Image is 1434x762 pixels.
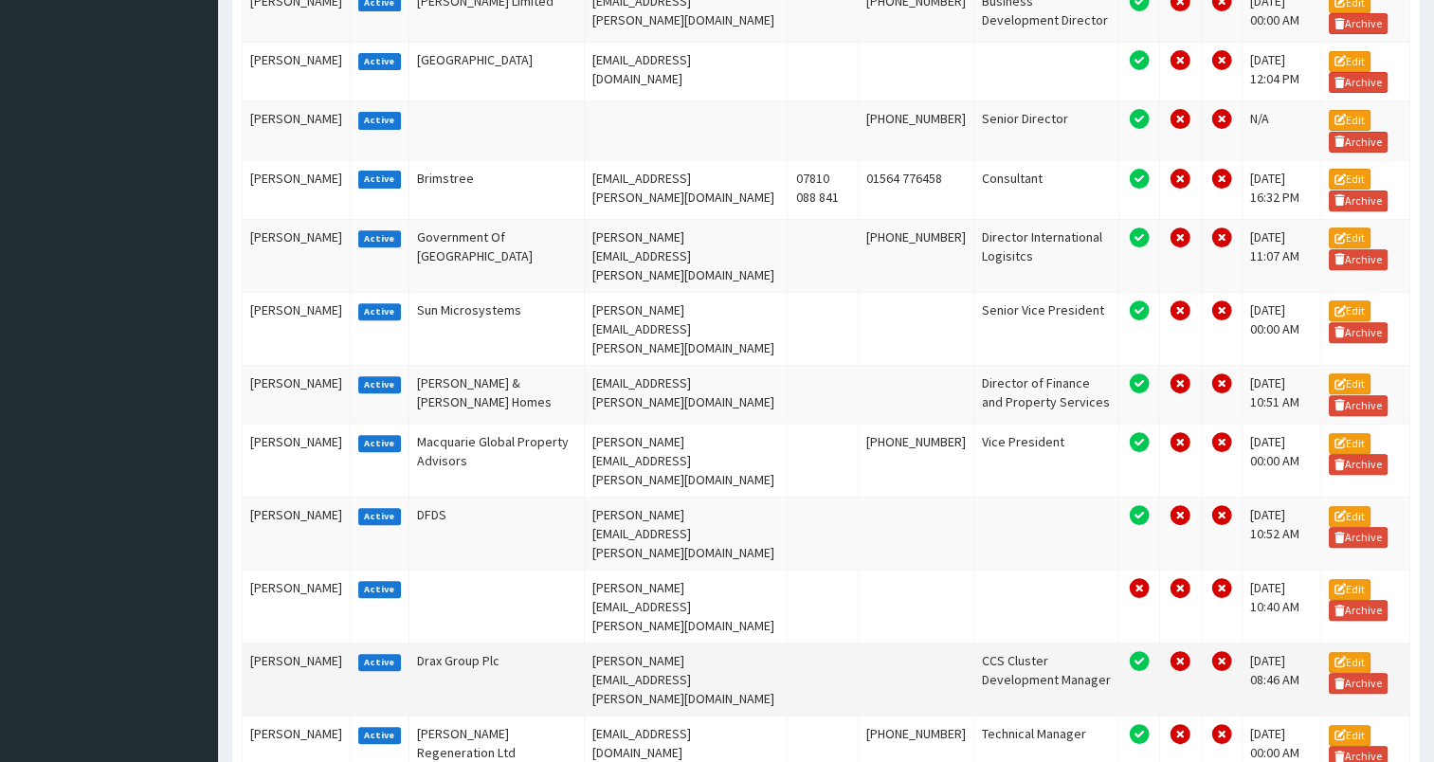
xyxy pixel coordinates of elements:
[409,365,585,424] td: [PERSON_NAME] & [PERSON_NAME] Homes
[1242,643,1320,716] td: [DATE] 08:46 AM
[1329,249,1388,270] a: Archive
[858,101,973,160] td: [PHONE_NUMBER]
[243,43,351,101] td: [PERSON_NAME]
[973,424,1118,497] td: Vice President
[1329,673,1388,694] a: Archive
[358,654,401,671] label: Active
[243,497,351,570] td: [PERSON_NAME]
[358,303,401,320] label: Active
[243,101,351,160] td: [PERSON_NAME]
[358,435,401,452] label: Active
[358,230,401,247] label: Active
[1242,497,1320,570] td: [DATE] 10:52 AM
[409,424,585,497] td: Macquarie Global Property Advisors
[858,219,973,292] td: [PHONE_NUMBER]
[1329,132,1388,153] a: Archive
[243,160,351,219] td: [PERSON_NAME]
[1242,160,1320,219] td: [DATE] 16:32 PM
[1329,579,1370,600] a: Edit
[973,219,1118,292] td: Director International Logisitcs
[358,376,401,393] label: Active
[358,53,401,70] label: Active
[584,643,788,716] td: [PERSON_NAME][EMAIL_ADDRESS][PERSON_NAME][DOMAIN_NAME]
[1242,292,1320,365] td: [DATE] 00:00 AM
[973,160,1118,219] td: Consultant
[1242,424,1320,497] td: [DATE] 00:00 AM
[409,219,585,292] td: Government Of [GEOGRAPHIC_DATA]
[973,365,1118,424] td: Director of Finance and Property Services
[584,43,788,101] td: [EMAIL_ADDRESS][DOMAIN_NAME]
[243,365,351,424] td: [PERSON_NAME]
[358,171,401,188] label: Active
[1329,227,1370,248] a: Edit
[584,292,788,365] td: [PERSON_NAME][EMAIL_ADDRESS][PERSON_NAME][DOMAIN_NAME]
[409,292,585,365] td: Sun Microsystems
[1329,72,1388,93] a: Archive
[973,101,1118,160] td: Senior Director
[1329,110,1370,131] a: Edit
[584,497,788,570] td: [PERSON_NAME][EMAIL_ADDRESS][PERSON_NAME][DOMAIN_NAME]
[584,219,788,292] td: [PERSON_NAME][EMAIL_ADDRESS][PERSON_NAME][DOMAIN_NAME]
[409,643,585,716] td: Drax Group Plc
[584,365,788,424] td: [EMAIL_ADDRESS][PERSON_NAME][DOMAIN_NAME]
[858,160,973,219] td: 01564 776458
[1329,169,1370,190] a: Edit
[358,112,401,129] label: Active
[1329,652,1370,673] a: Edit
[1329,51,1370,72] a: Edit
[788,160,858,219] td: 07810 088 841
[1329,506,1370,527] a: Edit
[1329,322,1388,343] a: Archive
[1329,433,1370,454] a: Edit
[243,292,351,365] td: [PERSON_NAME]
[409,497,585,570] td: DFDS
[1242,570,1320,643] td: [DATE] 10:40 AM
[1329,725,1370,746] a: Edit
[973,292,1118,365] td: Senior Vice President
[1329,527,1388,548] a: Archive
[358,508,401,525] label: Active
[584,424,788,497] td: [PERSON_NAME][EMAIL_ADDRESS][PERSON_NAME][DOMAIN_NAME]
[858,424,973,497] td: [PHONE_NUMBER]
[1329,395,1388,416] a: Archive
[1242,219,1320,292] td: [DATE] 11:07 AM
[1329,373,1370,394] a: Edit
[973,643,1118,716] td: CCS Cluster Development Manager
[409,160,585,219] td: Brimstree
[1329,300,1370,321] a: Edit
[584,160,788,219] td: [EMAIL_ADDRESS][PERSON_NAME][DOMAIN_NAME]
[243,424,351,497] td: [PERSON_NAME]
[358,727,401,744] label: Active
[409,43,585,101] td: [GEOGRAPHIC_DATA]
[1329,600,1388,621] a: Archive
[584,570,788,643] td: [PERSON_NAME][EMAIL_ADDRESS][PERSON_NAME][DOMAIN_NAME]
[1329,13,1388,34] a: Archive
[1242,365,1320,424] td: [DATE] 10:51 AM
[243,570,351,643] td: [PERSON_NAME]
[243,219,351,292] td: [PERSON_NAME]
[1242,43,1320,101] td: [DATE] 12:04 PM
[1329,190,1388,211] a: Archive
[243,643,351,716] td: [PERSON_NAME]
[1329,454,1388,475] a: Archive
[1242,101,1320,160] td: N/A
[358,581,401,598] label: Active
